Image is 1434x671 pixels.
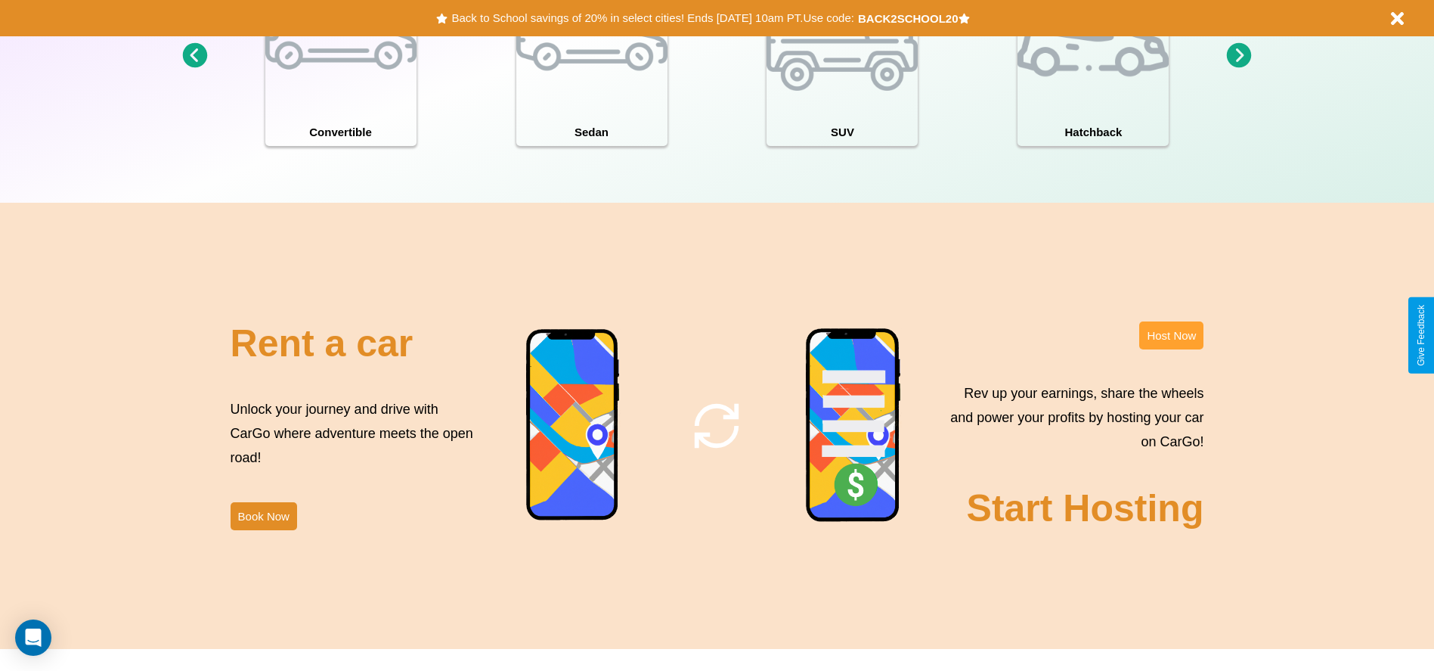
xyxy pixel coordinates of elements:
p: Rev up your earnings, share the wheels and power your profits by hosting your car on CarGo! [941,381,1203,455]
div: Give Feedback [1416,305,1426,366]
p: Unlock your journey and drive with CarGo where adventure meets the open road! [231,397,479,471]
h4: Sedan [516,118,667,146]
h4: Convertible [265,118,417,146]
h4: Hatchback [1017,118,1169,146]
button: Book Now [231,502,297,530]
h2: Rent a car [231,322,413,365]
b: BACK2SCHOOL20 [858,12,959,25]
button: Back to School savings of 20% in select cities! Ends [DATE] 10am PT.Use code: [448,8,857,29]
div: Open Intercom Messenger [15,620,51,656]
h2: Start Hosting [967,486,1204,530]
h4: SUV [767,118,918,146]
img: phone [525,328,621,523]
img: phone [805,328,902,524]
button: Host Now [1139,322,1203,349]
